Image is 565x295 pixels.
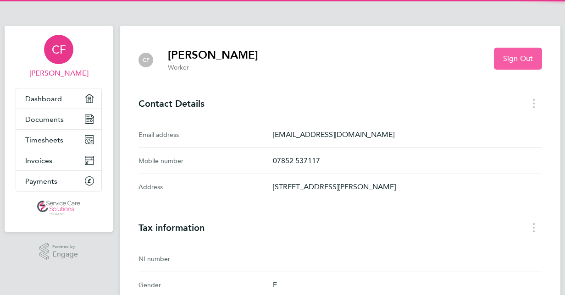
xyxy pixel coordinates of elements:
span: CF [52,44,66,55]
div: Mobile number [138,155,273,166]
span: Timesheets [25,136,63,144]
div: Cleo Ferguson [138,53,153,67]
span: Documents [25,115,64,124]
p: [STREET_ADDRESS][PERSON_NAME] [273,181,542,192]
h3: Contact Details [138,98,542,109]
a: Payments [16,171,101,191]
a: Go to home page [16,201,102,215]
a: Powered byEngage [39,243,78,260]
span: Payments [25,177,57,186]
button: Sign Out [494,48,542,70]
span: Dashboard [25,94,62,103]
a: Dashboard [16,88,101,109]
div: Address [138,181,273,192]
img: servicecare-logo-retina.png [37,201,80,215]
p: 07852 537117 [273,155,542,166]
a: Invoices [16,150,101,170]
div: Gender [138,279,273,290]
nav: Main navigation [5,26,113,232]
span: CF [143,57,150,63]
span: Invoices [25,156,52,165]
p: F [273,279,542,290]
span: Engage [52,251,78,258]
button: Contact Details menu [526,96,542,110]
div: NI number [138,253,273,264]
span: Cleo Ferguson [16,68,102,79]
p: [EMAIL_ADDRESS][DOMAIN_NAME] [273,129,542,140]
h3: Tax information [138,222,542,233]
p: Worker [168,63,258,72]
a: Timesheets [16,130,101,150]
a: Documents [16,109,101,129]
span: Sign Out [503,54,533,63]
a: CF[PERSON_NAME] [16,35,102,79]
button: Tax information menu [526,220,542,235]
h2: [PERSON_NAME] [168,48,258,62]
span: Powered by [52,243,78,251]
div: Email address [138,129,273,140]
